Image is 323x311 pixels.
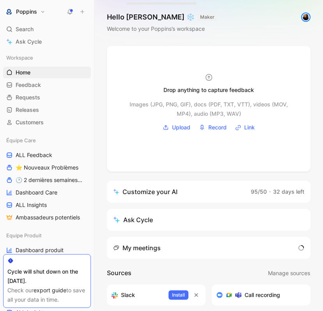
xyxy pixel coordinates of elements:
span: Manage sources [268,269,310,278]
div: Cycle will shut down on the [DATE]. [7,267,87,286]
button: MAKER [198,13,217,21]
div: Images (JPG, PNG, GIF), docs (PDF, TXT, VTT), videos (MOV, MP4), audio (MP3, WAV) [122,100,295,109]
a: Dashboard Care [3,187,91,198]
button: Upload [160,122,193,133]
span: Customers [16,118,44,126]
span: Dashboard produit [16,246,64,254]
div: Customize your AI [113,187,177,196]
a: Feedback [3,79,91,91]
a: ALL Insights [3,199,91,211]
span: ALL Insights [16,201,47,209]
div: Equipe Produit [3,230,91,241]
span: Équipe Care [6,136,36,144]
a: Requests [3,92,91,103]
span: Requests [16,94,40,101]
span: · [269,188,271,195]
a: 🕐 2 dernières semaines - Occurences [3,174,91,186]
span: Record [208,123,227,132]
span: Ask Cycle [16,37,42,46]
button: Ask Cycle [107,209,311,231]
img: Poppins [5,8,13,16]
div: Welcome to your Poppins’s workspace [107,24,217,34]
div: Search [3,23,91,35]
div: My meetings [113,243,161,253]
div: Record & transcribe meetings from Zoom, Meet & Teams. [217,290,300,300]
div: Équipe Care [3,134,91,146]
a: Releases [3,104,91,116]
div: Workspace [3,52,91,64]
div: Check our to save all your data in time. [7,286,87,304]
span: 🕐 2 dernières semaines - Occurences [16,176,82,184]
a: Customize your AI95/50·32 days left [107,181,311,203]
div: Sync your customers, send feedback and get updates in Slack [112,290,162,300]
h1: Hello [PERSON_NAME] ❄️ [107,12,217,22]
h3: Call recording [245,290,280,300]
span: Home [16,69,30,76]
span: Ambassadeurs potentiels [16,214,80,221]
a: ALL Feedback [3,149,91,161]
h2: Sources [107,268,131,278]
button: Install [169,290,188,300]
span: 32 days left [273,188,304,195]
span: Upload [172,123,190,132]
div: Ask Cycle [113,215,153,224]
div: Équipe CareALL Feedback⭐ Nouveaux Problèmes🕐 2 dernières semaines - OccurencesDashboard CareALL I... [3,134,91,223]
div: Drop anything to capture feedback [163,85,254,95]
a: Customers [3,117,91,128]
button: PoppinsPoppins [3,6,47,17]
a: Ambassadeurs potentiels [3,212,91,223]
span: Workspace [6,54,33,62]
span: Link [244,123,255,132]
img: avatar [302,13,310,21]
button: Link [232,122,257,133]
span: 95/50 [251,188,267,195]
span: Releases [16,106,39,114]
span: Search [16,25,34,34]
span: ALL Feedback [16,151,52,159]
span: ⭐ Nouveaux Problèmes [16,164,78,171]
a: Dashboard produit [3,244,91,256]
h1: Poppins [16,8,37,15]
span: Dashboard Care [16,189,57,196]
button: Record [196,122,229,133]
span: Install [172,291,185,299]
button: Manage sources [268,268,311,278]
span: Feedback [16,81,41,89]
h3: Slack [121,290,135,300]
a: Ask Cycle [3,36,91,48]
a: export guide [34,287,66,293]
a: Home [3,67,91,78]
span: Equipe Produit [6,231,42,239]
a: ⭐ Nouveaux Problèmes [3,162,91,173]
